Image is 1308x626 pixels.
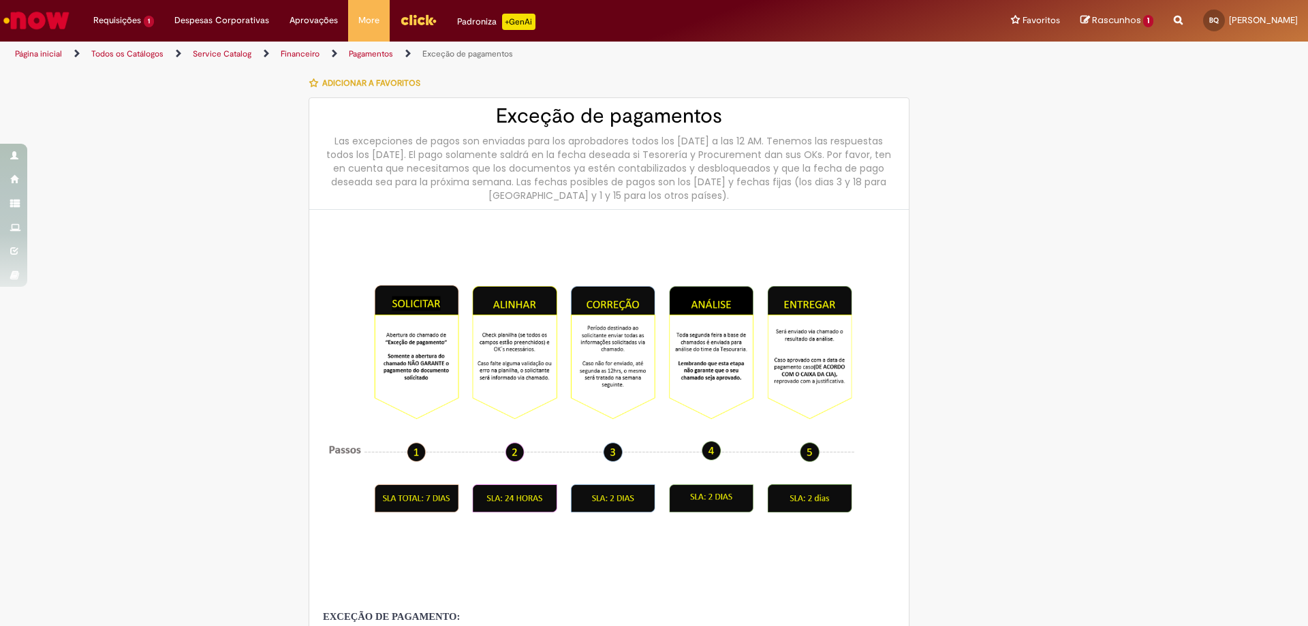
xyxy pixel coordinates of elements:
span: [PERSON_NAME] [1229,14,1298,26]
ul: Trilhas de página [10,42,862,67]
div: Las excepciones de pagos son enviadas para los aprobadores todos los [DATE] a las 12 AM. Tenemos ... [323,134,895,202]
span: Adicionar a Favoritos [322,78,420,89]
a: Todos os Catálogos [91,48,163,59]
span: Requisições [93,14,141,27]
a: Service Catalog [193,48,251,59]
a: Rascunhos [1080,14,1153,27]
button: Adicionar a Favoritos [309,69,428,97]
span: 1 [144,16,154,27]
a: Financeiro [281,48,320,59]
span: Despesas Corporativas [174,14,269,27]
span: Rascunhos [1092,14,1141,27]
a: Página inicial [15,48,62,59]
img: click_logo_yellow_360x200.png [400,10,437,30]
span: EXCEÇÃO DE PAGAMENTO: [323,611,460,622]
span: More [358,14,379,27]
a: Exceção de pagamentos [422,48,513,59]
span: BQ [1209,16,1219,25]
h2: Exceção de pagamentos [323,105,895,127]
img: ServiceNow [1,7,72,34]
a: Pagamentos [349,48,393,59]
span: 1 [1143,15,1153,27]
span: Aprovações [290,14,338,27]
span: Favoritos [1023,14,1060,27]
p: +GenAi [502,14,535,30]
div: Padroniza [457,14,535,30]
